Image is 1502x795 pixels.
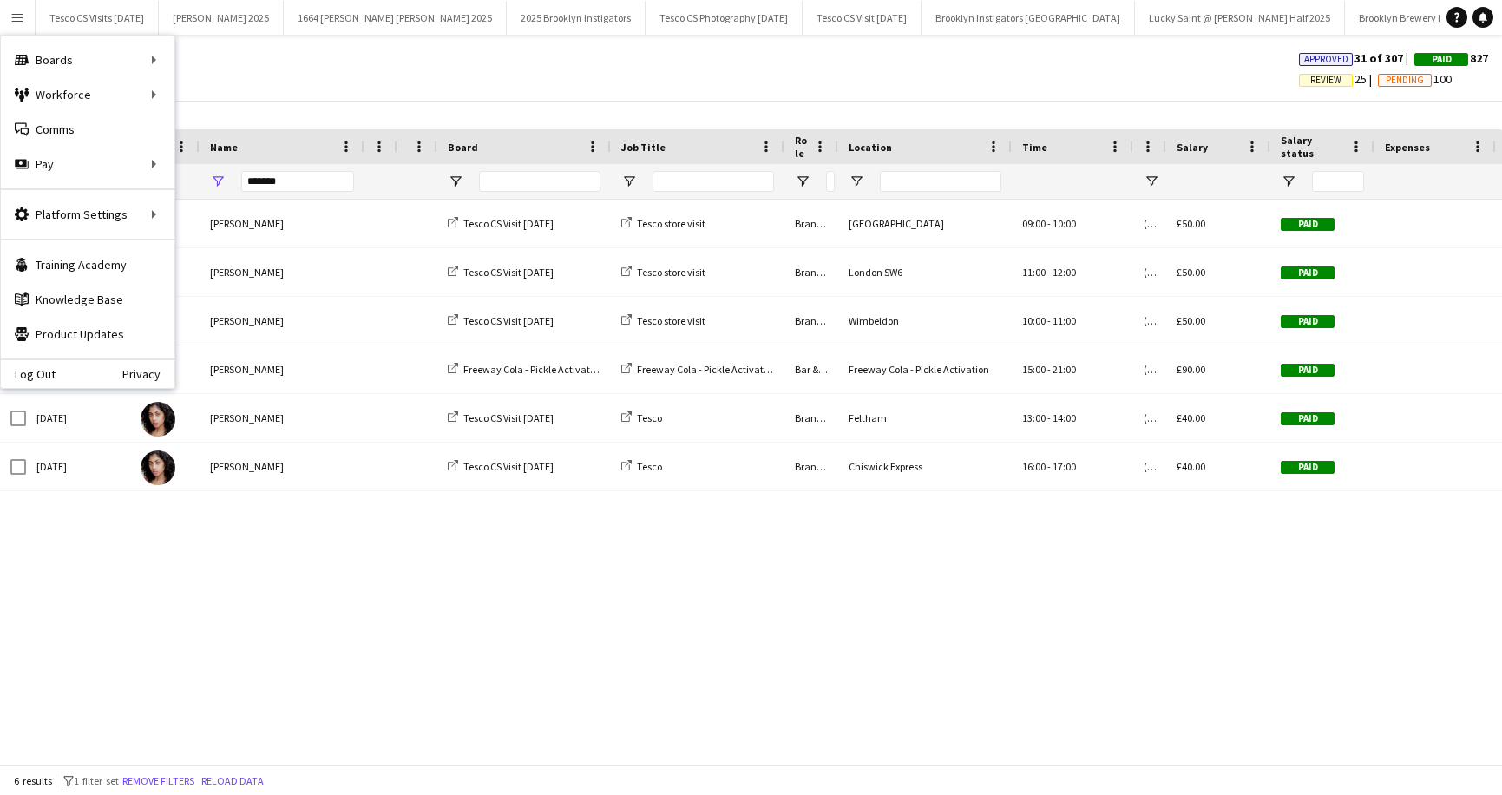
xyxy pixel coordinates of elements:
span: Tesco [637,411,662,424]
span: - [1047,314,1051,327]
span: Paid [1281,266,1335,279]
span: £90.00 [1177,363,1205,376]
span: Paid [1281,412,1335,425]
span: £50.00 [1177,217,1205,230]
button: Open Filter Menu [849,174,864,189]
button: [PERSON_NAME] 2025 [159,1,284,35]
div: [PERSON_NAME] [200,200,364,247]
button: Remove filters [119,772,198,791]
span: Freeway Cola - Pickle Activation [637,363,777,376]
a: Tesco CS Visit [DATE] [448,460,554,473]
span: Role [795,134,807,160]
div: (GMT/BST) [GEOGRAPHIC_DATA] [1133,297,1166,345]
div: Workforce [1,77,174,112]
button: Lucky Saint @ [PERSON_NAME] Half 2025 [1135,1,1345,35]
span: Tesco CS Visit [DATE] [463,314,554,327]
div: (GMT/BST) [GEOGRAPHIC_DATA] [1133,443,1166,490]
div: Wimbeldon [838,297,1012,345]
button: Open Filter Menu [210,174,226,189]
button: Tesco CS Visits [DATE] [36,1,159,35]
span: Salary status [1281,134,1343,160]
div: (GMT/BST) [GEOGRAPHIC_DATA] [1133,200,1166,247]
div: Pay [1,147,174,181]
button: Open Filter Menu [448,174,463,189]
span: 09:00 [1022,217,1046,230]
a: Training Academy [1,247,174,282]
a: Tesco store visit [621,266,705,279]
span: Tesco [637,460,662,473]
span: Paid [1281,315,1335,328]
div: [PERSON_NAME] [200,443,364,490]
div: [PERSON_NAME] [200,345,364,393]
a: Tesco store visit [621,314,705,327]
span: 12:00 [1053,266,1076,279]
span: Name [210,141,238,154]
span: Time [1022,141,1047,154]
span: Paid [1281,218,1335,231]
span: 11:00 [1022,266,1046,279]
a: Tesco CS Visit [DATE] [448,266,554,279]
a: Tesco [621,460,662,473]
input: Salary status Filter Input [1312,171,1364,192]
span: 13:00 [1022,411,1046,424]
div: (GMT/BST) [GEOGRAPHIC_DATA] [1133,345,1166,393]
div: Brand Ambassador [784,443,838,490]
span: Review [1310,75,1341,86]
div: (GMT/BST) [GEOGRAPHIC_DATA] [1133,394,1166,442]
a: Tesco CS Visit [DATE] [448,217,554,230]
span: Pending [1386,75,1424,86]
span: 10:00 [1022,314,1046,327]
span: Tesco store visit [637,217,705,230]
a: Freeway Cola - Pickle Activation [621,363,777,376]
span: 10:00 [1053,217,1076,230]
input: Location Filter Input [880,171,1001,192]
button: Reload data [198,772,267,791]
span: Tesco store visit [637,314,705,327]
div: [DATE] [26,394,130,442]
a: Tesco CS Visit [DATE] [448,314,554,327]
span: 31 of 307 [1299,50,1414,66]
span: Freeway Cola - Pickle Activation [463,363,604,376]
input: Job Title Filter Input [653,171,774,192]
span: 21:00 [1053,363,1076,376]
img: Siobhan Athwal [141,450,175,485]
a: Comms [1,112,174,147]
img: Siobhan Athwal [141,402,175,437]
button: Tesco CS Photography [DATE] [646,1,803,35]
span: 14:00 [1053,411,1076,424]
span: 827 [1414,50,1488,66]
span: - [1047,363,1051,376]
span: Paid [1281,364,1335,377]
div: London SW6 [838,248,1012,296]
div: [DATE] [26,443,130,490]
button: Brooklyn Instigators [GEOGRAPHIC_DATA] [922,1,1135,35]
span: Tesco store visit [637,266,705,279]
button: Tesco CS Visit [DATE] [803,1,922,35]
div: [GEOGRAPHIC_DATA] [838,200,1012,247]
span: 1 filter set [74,774,119,787]
span: Approved [1304,54,1348,65]
span: 15:00 [1022,363,1046,376]
span: 25 [1299,71,1378,87]
a: Product Updates [1,317,174,352]
span: Tesco CS Visit [DATE] [463,217,554,230]
input: Board Filter Input [479,171,600,192]
a: Knowledge Base [1,282,174,317]
div: [PERSON_NAME] [200,394,364,442]
button: Open Filter Menu [621,174,637,189]
a: Tesco store visit [621,217,705,230]
span: Paid [1432,54,1452,65]
span: Paid [1281,461,1335,474]
span: 16:00 [1022,460,1046,473]
div: (GMT/BST) [GEOGRAPHIC_DATA] [1133,248,1166,296]
span: - [1047,411,1051,424]
span: - [1047,266,1051,279]
div: Chiswick Express [838,443,1012,490]
a: Tesco [621,411,662,424]
a: Log Out [1,367,56,381]
a: Tesco CS Visit [DATE] [448,411,554,424]
span: 100 [1378,71,1452,87]
div: [PERSON_NAME] [200,297,364,345]
span: £50.00 [1177,266,1205,279]
span: Board [448,141,478,154]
